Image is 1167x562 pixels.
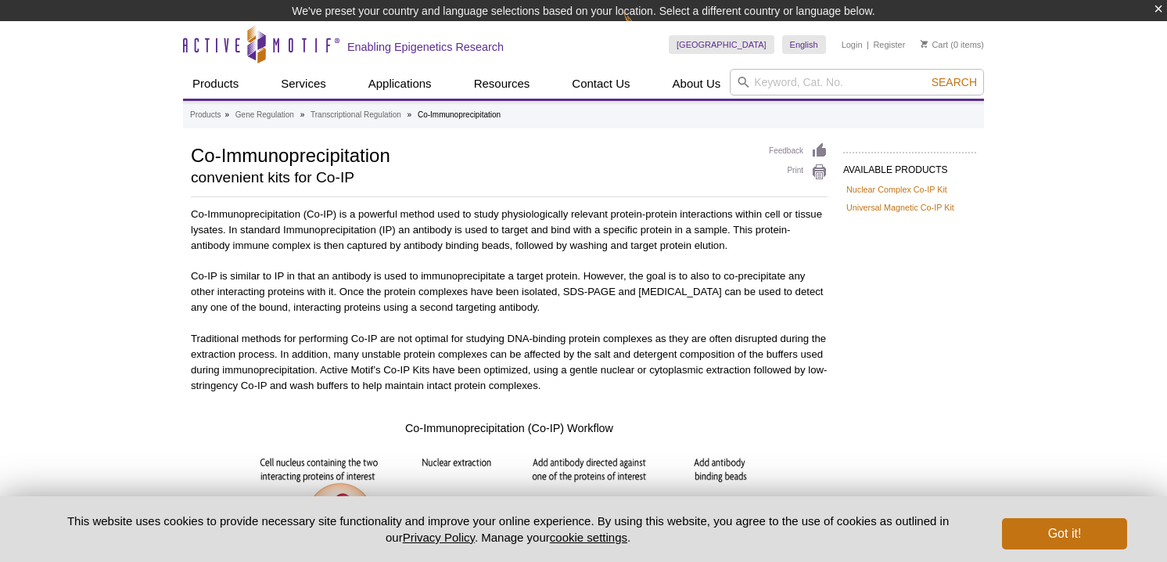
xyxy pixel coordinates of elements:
[873,39,905,50] a: Register
[359,69,441,99] a: Applications
[418,110,501,119] li: Co-Immunoprecipitation
[465,69,540,99] a: Resources
[932,76,977,88] span: Search
[782,35,826,54] a: English
[191,207,828,254] p: Co-Immunoprecipitation (Co-IP) is a powerful method used to study physiologically relevant protei...
[730,69,984,95] input: Keyword, Cat. No.
[191,331,828,394] p: Traditional methods for performing Co-IP are not optimal for studying DNA-binding protein complex...
[842,39,863,50] a: Login
[669,35,774,54] a: [GEOGRAPHIC_DATA]
[191,171,753,185] h2: convenient kits for Co-IP
[843,152,976,180] h2: AVAILABLE PRODUCTS
[300,110,305,119] li: »
[405,422,613,434] span: Co-Immunoprecipitation (Co-IP) Workflow
[311,108,401,122] a: Transcriptional Regulation
[846,200,954,214] a: Universal Magnetic Co-IP Kit
[921,39,948,50] a: Cart
[623,12,665,49] img: Change Here
[190,108,221,122] a: Products
[235,108,294,122] a: Gene Regulation
[40,513,976,546] p: This website uses cookies to provide necessary site functionality and improve your online experie...
[550,531,627,544] button: cookie settings
[191,142,753,166] h1: Co-Immunoprecipitation
[183,69,248,99] a: Products
[408,110,412,119] li: »
[403,531,475,544] a: Privacy Policy
[921,35,984,54] li: (0 items)
[562,69,639,99] a: Contact Us
[224,110,229,119] li: »
[1002,518,1127,549] button: Got it!
[921,40,928,48] img: Your Cart
[927,75,982,89] button: Search
[663,69,731,99] a: About Us
[867,35,869,54] li: |
[191,268,828,315] p: Co-IP is similar to IP in that an antibody is used to immunoprecipitate a target protein. However...
[769,164,828,181] a: Print
[347,40,504,54] h2: Enabling Epigenetics Research
[769,142,828,160] a: Feedback
[846,182,947,196] a: Nuclear Complex Co-IP Kit
[271,69,336,99] a: Services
